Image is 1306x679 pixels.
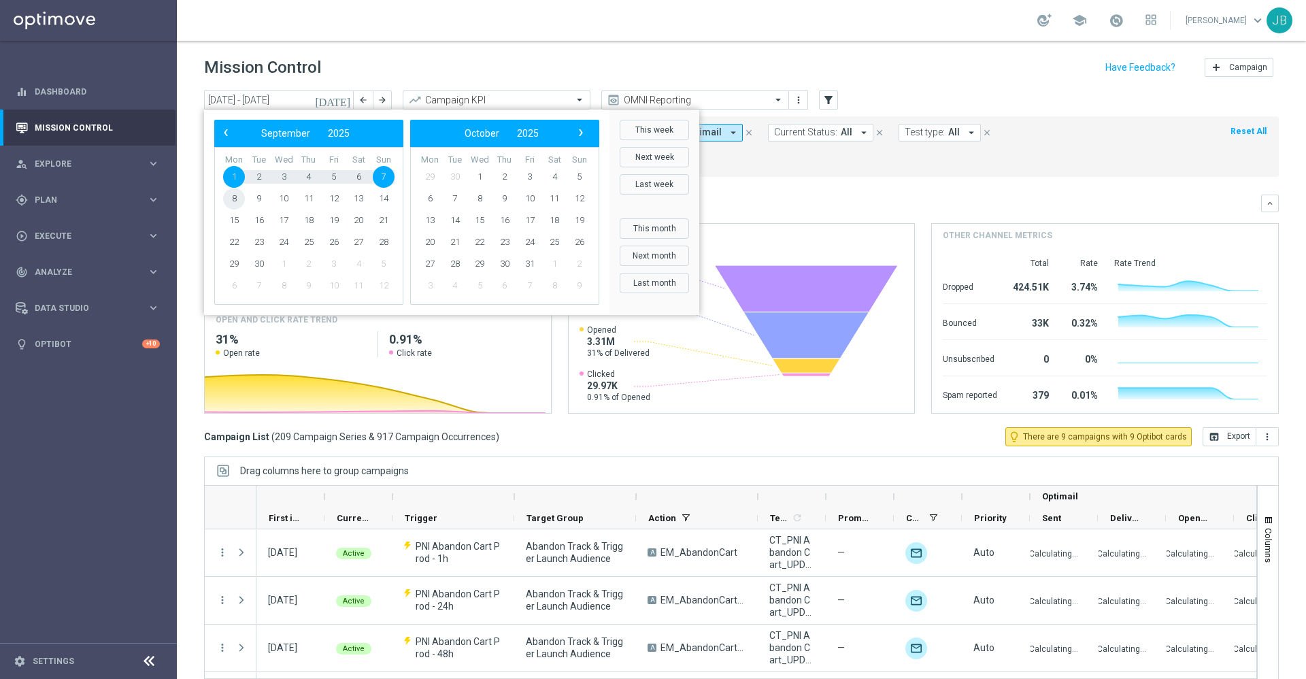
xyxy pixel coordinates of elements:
i: lightbulb_outline [1008,431,1020,443]
span: 12 [323,188,345,210]
i: keyboard_arrow_right [147,229,160,242]
span: Active [343,549,365,558]
i: track_changes [16,266,28,278]
span: 24 [273,231,295,253]
span: Open rate [223,348,260,359]
span: 20 [419,231,441,253]
div: 0% [1065,347,1098,369]
p: Calculating... [1029,546,1078,559]
th: weekday [297,154,322,166]
th: weekday [371,154,396,166]
span: 2025 [517,128,539,139]
div: Spam reported [943,383,997,405]
span: 11 [543,188,565,210]
th: weekday [247,154,272,166]
span: 31 [519,253,541,275]
div: 0 [1014,347,1049,369]
i: play_circle_outline [16,230,28,242]
span: 24 [519,231,541,253]
button: close [743,125,755,140]
span: Delivered [1110,513,1143,523]
span: ) [496,431,499,443]
a: Mission Control [35,110,160,146]
i: more_vert [216,642,229,654]
span: Auto [973,547,994,558]
span: 0.91% of Opened [587,392,650,403]
span: 11 [348,275,369,297]
i: person_search [16,158,28,170]
span: EM_AbandonCart_T3 [660,642,746,654]
span: 28 [444,253,466,275]
span: 22 [469,231,490,253]
i: keyboard_arrow_right [147,301,160,314]
i: close [744,128,754,137]
span: CT_PNI Abandon Cart_UPDATED_OCT2024_TOUCH2 [769,582,814,618]
span: Drag columns here to group campaigns [240,465,409,476]
span: 209 Campaign Series & 917 Campaign Occurrences [275,431,496,443]
span: 18 [543,210,565,231]
span: Opened [587,325,650,335]
img: Optimail [905,542,927,564]
th: weekday [321,154,346,166]
span: ‹ [217,124,235,142]
div: person_search Explore keyboard_arrow_right [15,159,161,169]
i: keyboard_arrow_down [1265,199,1275,208]
a: [PERSON_NAME]keyboard_arrow_down [1184,10,1267,31]
span: 1 [223,166,245,188]
span: 3 [419,275,441,297]
span: 30 [494,253,516,275]
div: +10 [142,339,160,348]
button: more_vert [216,546,229,559]
th: weekday [443,154,468,166]
span: 7 [519,275,541,297]
div: Explore [16,158,147,170]
span: 9 [298,275,320,297]
div: Data Studio [16,302,147,314]
button: close [873,125,886,140]
h2: 0.91% [389,331,540,348]
i: arrow_drop_down [727,127,739,139]
button: Next month [620,246,689,266]
span: EM_AbandonCart [660,546,737,559]
span: 15 [223,210,245,231]
div: Rate [1065,258,1098,269]
i: trending_up [408,93,422,107]
span: 26 [569,231,590,253]
span: ( [271,431,275,443]
th: weekday [271,154,297,166]
span: 21 [373,210,395,231]
div: Total [1014,258,1049,269]
th: weekday [222,154,247,166]
span: 31% of Delivered [587,348,650,359]
i: add [1211,62,1222,73]
colored-tag: Active [336,546,371,559]
span: 16 [248,210,270,231]
span: Clicked [1246,513,1279,523]
input: Have Feedback? [1105,63,1175,72]
i: preview [607,93,620,107]
span: 2025 [328,128,350,139]
span: Click rate [397,348,432,359]
button: filter_alt [819,90,838,110]
span: 9 [569,275,590,297]
th: weekday [467,154,492,166]
button: close [981,125,993,140]
span: All [948,127,960,138]
span: 4 [348,253,369,275]
span: 26 [323,231,345,253]
i: arrow_drop_down [858,127,870,139]
span: 6 [348,166,369,188]
span: 1 [543,253,565,275]
span: 9 [494,188,516,210]
span: 5 [469,275,490,297]
div: gps_fixed Plan keyboard_arrow_right [15,195,161,205]
button: track_changes Analyze keyboard_arrow_right [15,267,161,278]
div: Unsubscribed [943,347,997,369]
span: 12 [569,188,590,210]
span: Analyze [35,268,147,276]
div: JB [1267,7,1292,33]
span: 23 [248,231,270,253]
p: Calculating... [1097,546,1146,559]
div: 01 Sep 2025, Monday [268,546,297,559]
